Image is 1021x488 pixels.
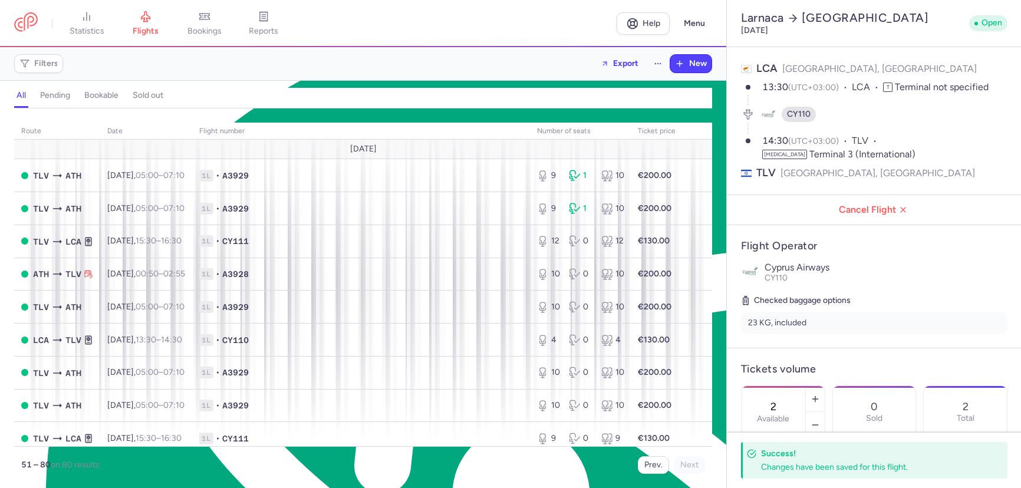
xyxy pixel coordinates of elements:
[638,236,670,246] strong: €130.00
[569,268,591,280] div: 0
[107,367,185,377] span: [DATE],
[136,236,182,246] span: –
[199,268,213,280] span: 1L
[741,11,964,25] h2: Larnaca [GEOGRAPHIC_DATA]
[21,460,51,470] strong: 51 – 80
[982,18,1002,28] span: Open
[222,268,249,280] span: A3928
[741,262,760,281] img: Cyprus Airways logo
[638,335,670,345] strong: €130.00
[216,235,220,247] span: •
[57,11,116,37] a: statistics
[136,269,185,279] span: –
[895,81,989,93] span: Terminal not specified
[222,170,249,182] span: A3929
[222,301,249,313] span: A3929
[216,367,220,378] span: •
[762,150,807,159] span: [MEDICAL_DATA]
[216,301,220,313] span: •
[741,239,1007,253] h4: Flight Operator
[192,123,530,140] th: Flight number
[65,399,81,412] span: Athens International Airport, Athens, Greece
[33,399,49,412] span: Ben Gurion International, Tel Aviv, Israel
[136,269,159,279] time: 00:50
[537,367,559,378] div: 10
[136,170,159,180] time: 05:00
[741,25,768,35] time: [DATE]
[175,11,234,37] a: bookings
[163,269,185,279] time: 02:55
[216,433,220,444] span: •
[65,202,81,215] span: Athens International Airport, Athens, Greece
[133,90,163,101] h4: sold out
[689,59,707,68] span: New
[617,12,670,35] a: Help
[852,134,881,148] span: TLV
[569,301,591,313] div: 0
[65,432,81,445] span: Larnaca, Larnaca, Cyprus
[65,334,81,347] span: Ben Gurion International, Tel Aviv, Israel
[187,26,222,37] span: bookings
[34,59,58,68] span: Filters
[21,205,28,212] span: OPEN
[222,334,249,346] span: CY110
[222,203,249,215] span: A3929
[537,203,559,215] div: 9
[161,236,182,246] time: 16:30
[70,26,104,37] span: statistics
[234,11,293,37] a: reports
[136,433,156,443] time: 15:30
[107,400,185,410] span: [DATE],
[136,335,156,345] time: 13:30
[136,203,159,213] time: 05:00
[33,367,49,380] span: TLV
[136,433,182,443] span: –
[199,170,213,182] span: 1L
[33,169,49,182] span: TLV
[643,19,660,28] span: Help
[787,110,811,119] span: CY110
[569,334,591,346] div: 0
[957,414,974,423] p: Total
[765,262,1007,273] p: Cyprus Airways
[107,302,185,312] span: [DATE],
[249,26,278,37] span: reports
[84,90,118,101] h4: bookable
[569,203,591,215] div: 1
[537,170,559,182] div: 9
[222,400,249,411] span: A3929
[199,400,213,411] span: 1L
[569,433,591,444] div: 0
[963,401,969,413] p: 2
[765,273,788,283] span: CY110
[741,294,1007,308] h5: Checked baggage options
[17,90,26,101] h4: all
[222,235,249,247] span: CY111
[638,367,671,377] strong: €200.00
[199,433,213,444] span: 1L
[788,83,839,93] span: (UTC+03:00)
[866,414,882,423] p: Sold
[222,367,249,378] span: A3929
[638,400,671,410] strong: €200.00
[350,144,377,154] span: [DATE]
[883,83,892,92] span: T
[136,367,185,377] span: –
[760,106,777,123] figure: CY airline logo
[601,433,624,444] div: 9
[593,54,646,73] button: Export
[14,12,38,34] a: CitizenPlane red outlined logo
[33,432,49,445] span: Ben Gurion International, Tel Aviv, Israel
[537,235,559,247] div: 12
[33,301,49,314] span: Ben Gurion International, Tel Aviv, Israel
[65,235,81,248] span: LCA
[601,170,624,182] div: 10
[601,268,624,280] div: 10
[21,172,28,179] span: OPEN
[163,400,185,410] time: 07:10
[601,334,624,346] div: 4
[163,367,185,377] time: 07:10
[782,63,977,74] span: [GEOGRAPHIC_DATA], [GEOGRAPHIC_DATA]
[51,460,100,470] span: on 80 results
[674,456,705,474] button: Next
